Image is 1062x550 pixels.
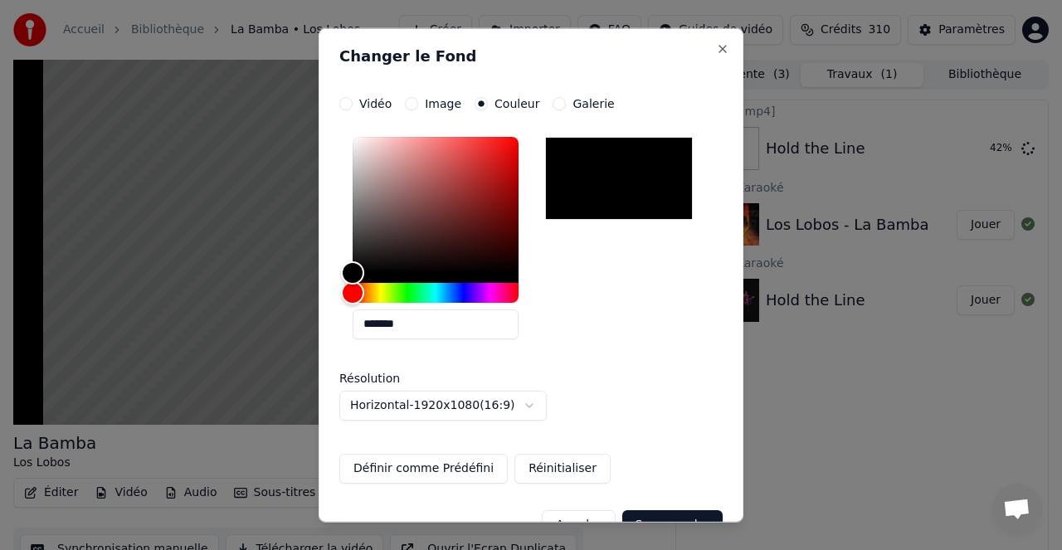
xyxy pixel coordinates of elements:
button: Définir comme Prédéfini [339,453,508,483]
label: Vidéo [359,97,392,109]
button: Sauvegarder [622,509,723,539]
label: Galerie [572,97,614,109]
div: Hue [353,282,519,302]
button: Réinitialiser [514,453,611,483]
button: Annuler [542,509,615,539]
h2: Changer le Fond [339,48,723,63]
label: Image [425,97,461,109]
div: Color [353,136,519,272]
label: Résolution [339,372,505,383]
label: Couleur [494,97,539,109]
